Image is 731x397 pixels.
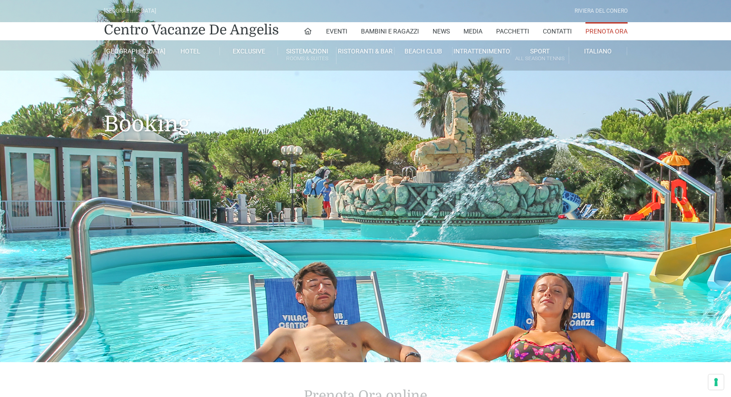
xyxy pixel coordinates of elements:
[278,47,336,64] a: SistemazioniRooms & Suites
[278,54,336,63] small: Rooms & Suites
[543,22,572,40] a: Contatti
[463,22,482,40] a: Media
[585,22,628,40] a: Prenota Ora
[433,22,450,40] a: News
[336,47,395,55] a: Ristoranti & Bar
[511,47,569,64] a: SportAll Season Tennis
[395,47,453,55] a: Beach Club
[326,22,347,40] a: Eventi
[220,47,278,55] a: Exclusive
[162,47,220,55] a: Hotel
[104,7,156,15] div: [GEOGRAPHIC_DATA]
[708,374,724,390] button: Le tue preferenze relative al consenso per le tecnologie di tracciamento
[104,21,279,39] a: Centro Vacanze De Angelis
[361,22,419,40] a: Bambini e Ragazzi
[575,7,628,15] div: Riviera Del Conero
[453,47,511,55] a: Intrattenimento
[511,54,569,63] small: All Season Tennis
[584,48,612,55] span: Italiano
[104,47,162,55] a: [GEOGRAPHIC_DATA]
[569,47,627,55] a: Italiano
[104,71,628,150] h1: Booking
[496,22,529,40] a: Pacchetti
